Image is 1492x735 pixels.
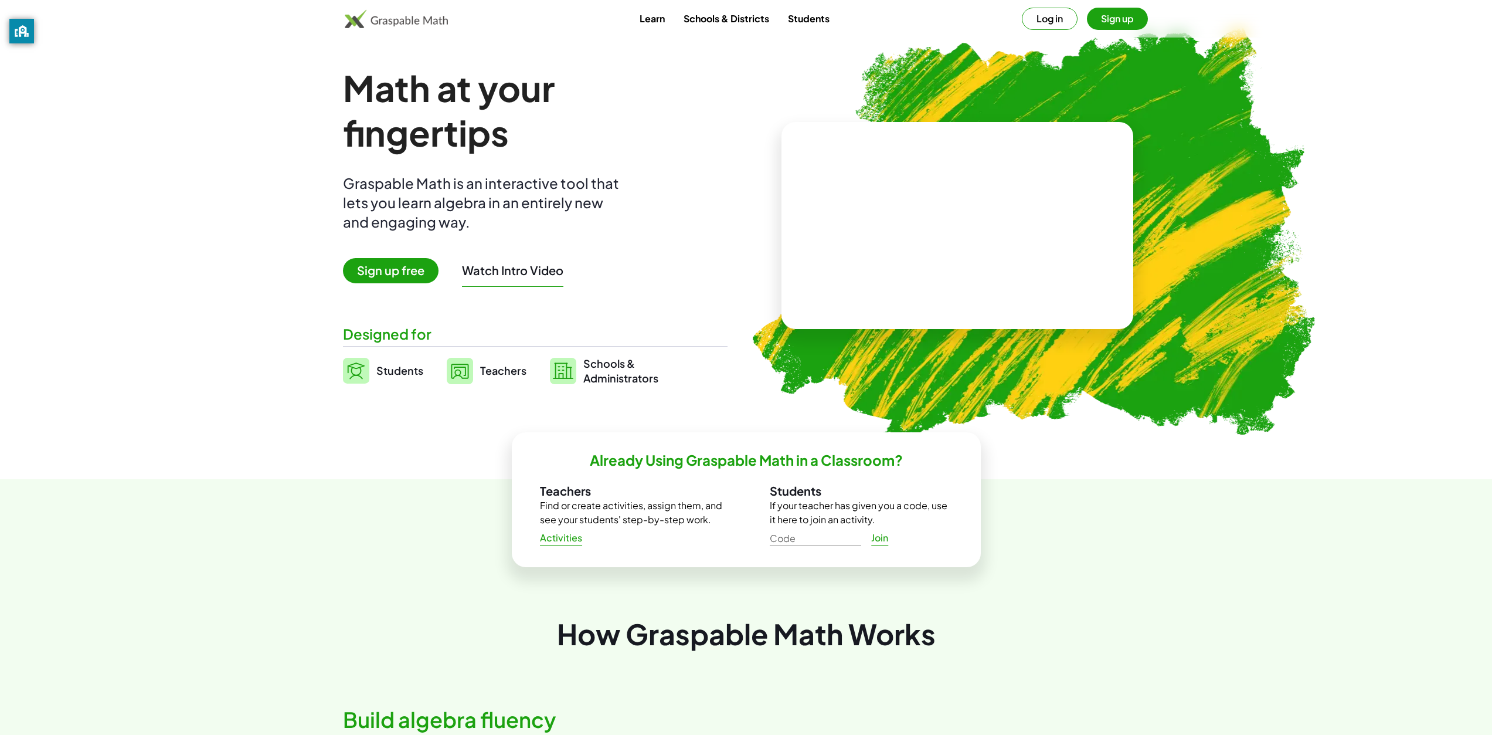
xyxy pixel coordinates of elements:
a: Teachers [447,356,526,385]
button: Watch Intro Video [462,263,563,278]
button: Sign up [1087,8,1148,30]
a: Activities [531,527,592,548]
img: svg%3e [343,358,369,384]
div: How Graspable Math Works [343,614,1150,653]
a: Join [861,527,899,548]
h3: Students [770,483,953,499]
span: Students [376,364,423,377]
a: Schools &Administrators [550,356,658,385]
img: svg%3e [550,358,576,384]
a: Schools & Districts [674,8,779,29]
div: Designed for [343,324,728,344]
span: Schools & Administrators [583,356,658,385]
p: Find or create activities, assign them, and see your students' step-by-step work. [540,499,723,527]
div: Graspable Math is an interactive tool that lets you learn algebra in an entirely new and engaging... [343,174,624,232]
span: Activities [540,532,583,544]
span: Teachers [480,364,526,377]
img: svg%3e [447,358,473,384]
a: Students [343,356,423,385]
span: Join [871,532,889,544]
a: Learn [630,8,674,29]
a: Students [779,8,839,29]
h1: Math at your fingertips [343,66,716,155]
button: privacy banner [9,19,34,43]
h2: Already Using Graspable Math in a Classroom? [590,451,903,469]
span: Sign up free [343,258,439,283]
video: What is this? This is dynamic math notation. Dynamic math notation plays a central role in how Gr... [869,182,1045,270]
p: If your teacher has given you a code, use it here to join an activity. [770,499,953,527]
h3: Teachers [540,483,723,499]
button: Log in [1022,8,1078,30]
